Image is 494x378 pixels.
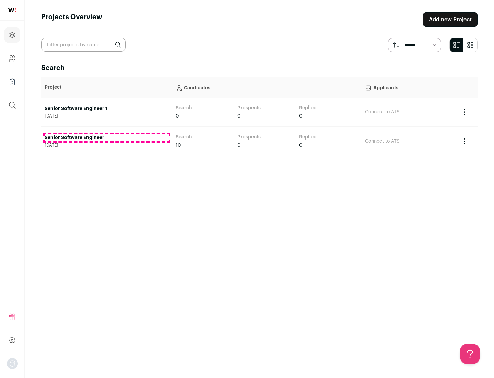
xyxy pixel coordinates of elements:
[176,142,181,149] span: 10
[45,134,169,141] a: Senior Software Engineer
[8,8,16,12] img: wellfound-shorthand-0d5821cbd27db2630d0214b213865d53afaa358527fdda9d0ea32b1df1b89c2c.svg
[299,113,303,120] span: 0
[45,84,169,91] p: Project
[41,63,478,73] h2: Search
[45,105,169,112] a: Senior Software Engineer 1
[423,12,478,27] a: Add new Project
[237,104,261,111] a: Prospects
[460,137,469,145] button: Project Actions
[176,134,192,141] a: Search
[41,12,102,27] h1: Projects Overview
[237,142,241,149] span: 0
[4,50,20,67] a: Company and ATS Settings
[237,113,241,120] span: 0
[365,110,400,114] a: Connect to ATS
[365,139,400,144] a: Connect to ATS
[45,143,169,148] span: [DATE]
[460,344,480,364] iframe: Help Scout Beacon - Open
[460,108,469,116] button: Project Actions
[237,134,261,141] a: Prospects
[299,142,303,149] span: 0
[299,134,317,141] a: Replied
[7,358,18,369] button: Open dropdown
[365,80,454,94] p: Applicants
[45,113,169,119] span: [DATE]
[299,104,317,111] a: Replied
[41,38,126,52] input: Filter projects by name
[4,27,20,43] a: Projects
[7,358,18,369] img: nopic.png
[176,104,192,111] a: Search
[176,113,179,120] span: 0
[176,80,358,94] p: Candidates
[4,74,20,90] a: Company Lists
